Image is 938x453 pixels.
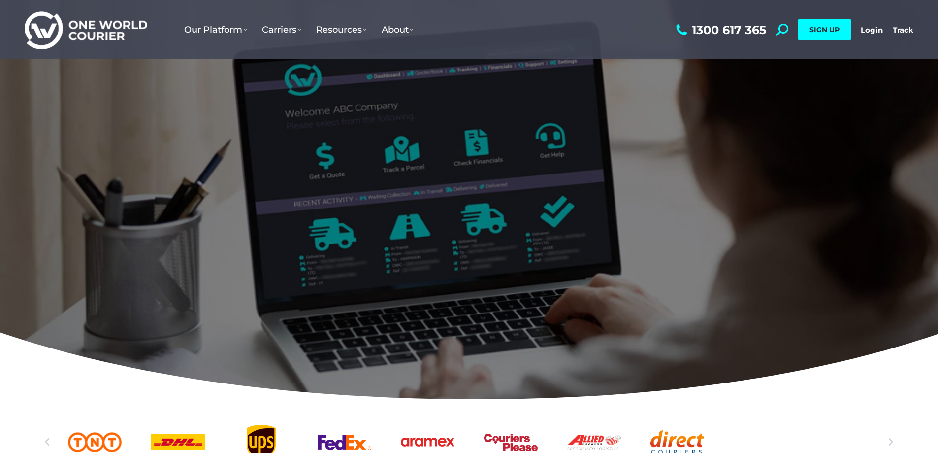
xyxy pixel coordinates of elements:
span: SIGN UP [809,25,840,34]
a: 1300 617 365 [674,24,766,36]
a: Track [893,25,913,35]
a: SIGN UP [798,19,851,40]
span: About [382,24,414,35]
a: Resources [309,14,374,45]
span: Resources [316,24,367,35]
span: Carriers [262,24,301,35]
img: One World Courier [25,10,147,50]
a: Carriers [255,14,309,45]
a: Our Platform [177,14,255,45]
a: Login [861,25,883,35]
a: About [374,14,421,45]
span: Our Platform [184,24,247,35]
